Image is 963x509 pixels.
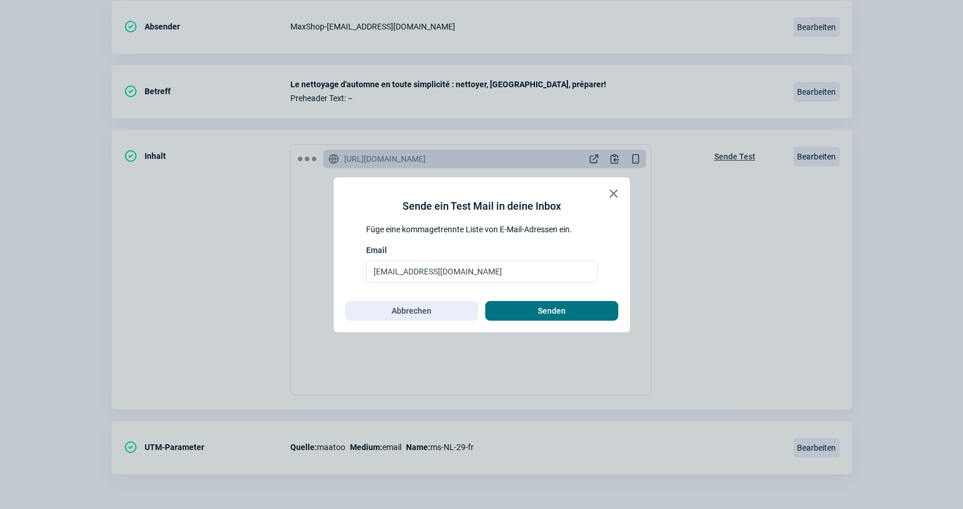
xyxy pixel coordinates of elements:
[366,224,597,235] div: Füge eine kommagetrennte Liste von E-Mail-Adressen ein.
[345,301,478,321] button: Abbrechen
[485,301,618,321] button: Senden
[538,302,566,320] span: Senden
[403,198,561,214] div: Sende ein Test Mail in deine Inbox
[366,261,597,283] input: Email
[392,302,431,320] span: Abbrechen
[366,244,387,256] span: Email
